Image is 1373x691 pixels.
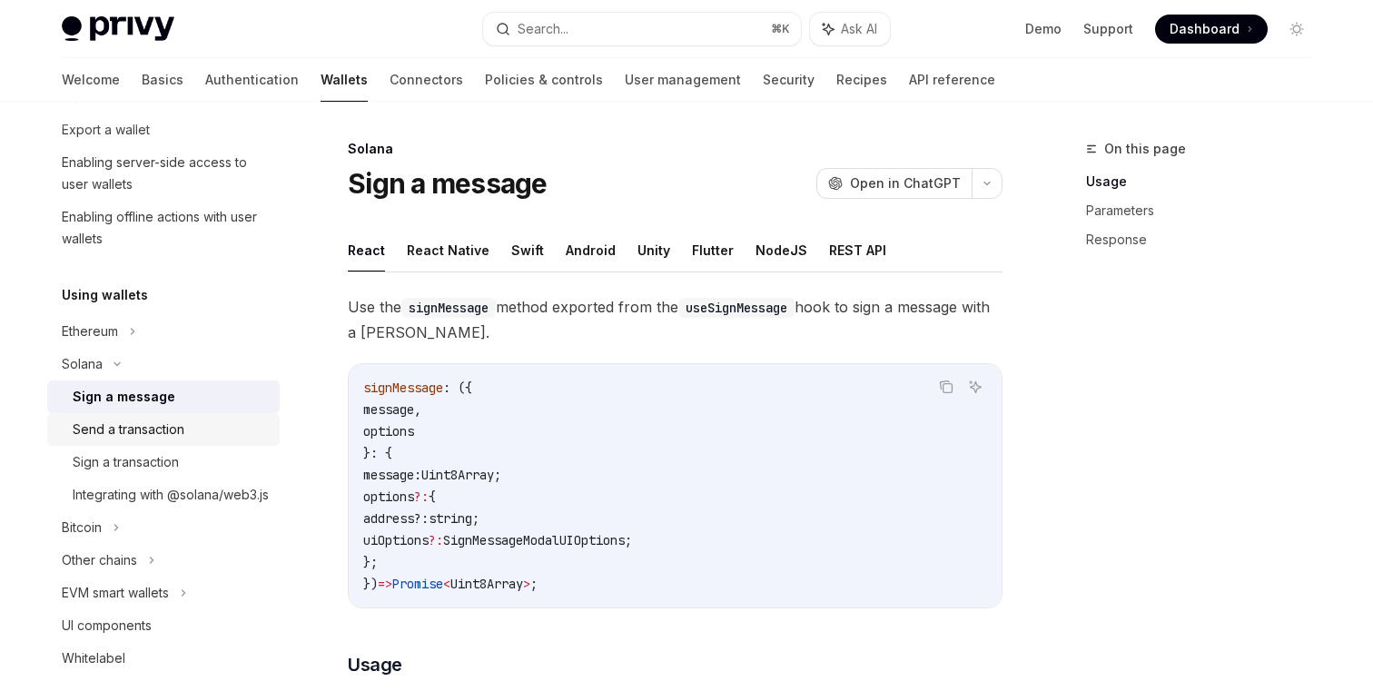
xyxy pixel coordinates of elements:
[443,532,625,548] span: SignMessageModalUIOptions
[523,576,530,592] span: >
[73,451,179,473] div: Sign a transaction
[363,445,392,461] span: }: {
[1282,15,1311,44] button: Toggle dark mode
[348,294,1003,345] span: Use the method exported from the hook to sign a message with a [PERSON_NAME].
[963,375,987,399] button: Ask AI
[429,532,443,548] span: ?:
[1170,20,1240,38] span: Dashboard
[1086,225,1326,254] a: Response
[62,647,125,669] div: Whitelabel
[450,576,523,592] span: Uint8Array
[47,380,280,413] a: Sign a message
[62,517,102,538] div: Bitcoin
[407,229,489,271] button: React Native
[390,58,463,102] a: Connectors
[142,58,183,102] a: Basics
[348,652,402,677] span: Usage
[363,489,414,505] span: options
[62,353,103,375] div: Solana
[363,467,421,483] span: message:
[205,58,299,102] a: Authentication
[692,229,734,271] button: Flutter
[414,401,421,418] span: ,
[62,549,137,571] div: Other chains
[62,152,269,195] div: Enabling server-side access to user wallets
[421,467,494,483] span: Uint8Array
[829,229,886,271] button: REST API
[678,298,795,318] code: useSignMessage
[62,58,120,102] a: Welcome
[378,576,392,592] span: =>
[47,201,280,255] a: Enabling offline actions with user wallets
[363,401,414,418] span: message
[47,413,280,446] a: Send a transaction
[625,58,741,102] a: User management
[810,13,890,45] button: Ask AI
[348,167,548,200] h1: Sign a message
[836,58,887,102] a: Recipes
[625,532,632,548] span: ;
[421,510,429,527] span: :
[443,576,450,592] span: <
[348,229,385,271] button: React
[363,532,429,548] span: uiOptions
[637,229,670,271] button: Unity
[530,576,538,592] span: ;
[816,168,972,199] button: Open in ChatGPT
[1155,15,1268,44] a: Dashboard
[850,174,961,192] span: Open in ChatGPT
[401,298,496,318] code: signMessage
[321,58,368,102] a: Wallets
[62,284,148,306] h5: Using wallets
[363,380,443,396] span: signMessage
[62,206,269,250] div: Enabling offline actions with user wallets
[429,510,472,527] span: string
[62,321,118,342] div: Ethereum
[47,446,280,479] a: Sign a transaction
[429,489,436,505] span: {
[414,489,429,505] span: ?:
[392,576,443,592] span: Promise
[494,467,501,483] span: ;
[771,22,790,36] span: ⌘ K
[363,423,414,439] span: options
[62,16,174,42] img: light logo
[934,375,958,399] button: Copy the contents from the code block
[47,146,280,201] a: Enabling server-side access to user wallets
[62,615,152,637] div: UI components
[763,58,815,102] a: Security
[909,58,995,102] a: API reference
[47,609,280,642] a: UI components
[511,229,544,271] button: Swift
[363,576,378,592] span: })
[485,58,603,102] a: Policies & controls
[1083,20,1133,38] a: Support
[363,554,378,570] span: };
[73,484,269,506] div: Integrating with @solana/web3.js
[363,510,421,527] span: address?
[443,380,472,396] span: : ({
[73,386,175,408] div: Sign a message
[756,229,807,271] button: NodeJS
[841,20,877,38] span: Ask AI
[472,510,479,527] span: ;
[566,229,616,271] button: Android
[73,419,184,440] div: Send a transaction
[1086,196,1326,225] a: Parameters
[62,582,169,604] div: EVM smart wallets
[348,140,1003,158] div: Solana
[483,13,801,45] button: Search...⌘K
[47,479,280,511] a: Integrating with @solana/web3.js
[47,642,280,675] a: Whitelabel
[518,18,568,40] div: Search...
[1104,138,1186,160] span: On this page
[1025,20,1062,38] a: Demo
[1086,167,1326,196] a: Usage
